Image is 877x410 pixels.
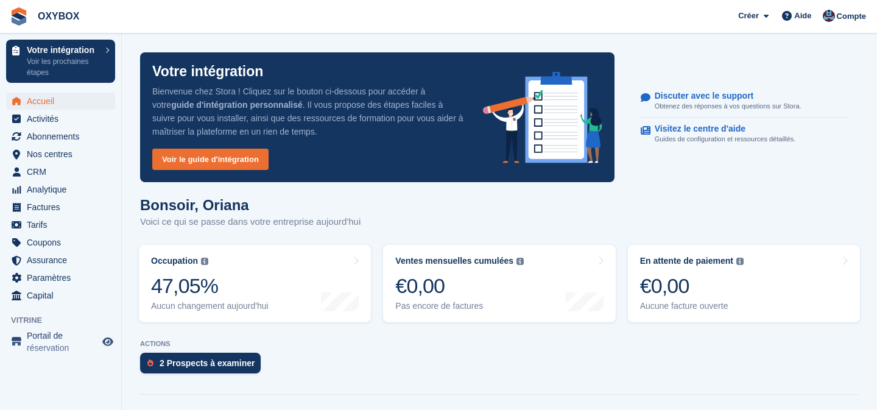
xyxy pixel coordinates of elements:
span: Accueil [27,93,100,110]
div: Pas encore de factures [395,301,524,311]
img: onboarding-info-6c161a55d2c0e0a8cae90662b2fe09162a5109e8cc188191df67fb4f79e88e88.svg [483,72,602,163]
span: Portail de réservation [27,330,100,354]
a: menu [6,330,115,354]
div: Aucune facture ouverte [640,301,744,311]
a: OXYBOX [33,6,84,26]
a: Votre intégration Voir les prochaines étapes [6,40,115,83]
img: icon-info-grey-7440780725fd019a000dd9b08b2336e03edf1995a4989e88bcd33f0948082b44.svg [516,258,524,265]
div: Ventes mensuelles cumulées [395,256,513,266]
a: menu [6,181,115,198]
a: Ventes mensuelles cumulées €0,00 Pas encore de factures [383,245,615,322]
a: menu [6,252,115,269]
a: menu [6,199,115,216]
a: menu [6,216,115,233]
p: Votre intégration [27,46,99,54]
p: Visitez le centre d'aide [655,124,786,134]
a: menu [6,163,115,180]
a: Discuter avec le support Obtenez des réponses à vos questions sur Stora. [641,85,847,118]
p: Guides de configuration et ressources détaillés. [655,134,796,144]
a: menu [6,128,115,145]
span: Vitrine [11,314,121,327]
span: Compte [837,10,866,23]
img: stora-icon-8386f47178a22dfd0bd8f6a31ec36ba5ce8667c1dd55bd0f319d3a0aa187defe.svg [10,7,28,26]
div: 2 Prospects à examiner [160,358,255,368]
img: icon-info-grey-7440780725fd019a000dd9b08b2336e03edf1995a4989e88bcd33f0948082b44.svg [201,258,208,265]
span: Factures [27,199,100,216]
div: 47,05% [151,274,269,299]
div: En attente de paiement [640,256,733,266]
p: Voici ce qui se passe dans votre entreprise aujourd'hui [140,215,361,229]
p: Obtenez des réponses à vos questions sur Stora. [655,101,801,111]
span: Abonnements [27,128,100,145]
img: Oriana Devaux [823,10,835,22]
a: menu [6,93,115,110]
a: Occupation 47,05% Aucun changement aujourd'hui [139,245,371,322]
span: Aide [794,10,811,22]
p: Votre intégration [152,65,263,79]
span: Paramètres [27,269,100,286]
a: En attente de paiement €0,00 Aucune facture ouverte [628,245,860,322]
a: menu [6,287,115,304]
span: Analytique [27,181,100,198]
div: €0,00 [640,274,744,299]
div: €0,00 [395,274,524,299]
p: Voir les prochaines étapes [27,56,99,78]
h1: Bonsoir, Oriana [140,197,361,213]
a: menu [6,234,115,251]
a: Visitez le centre d'aide Guides de configuration et ressources détaillés. [641,118,847,150]
span: Coupons [27,234,100,251]
span: Créer [738,10,759,22]
p: Bienvenue chez Stora ! Cliquez sur le bouton ci-dessous pour accéder à votre . Il vous propose de... [152,85,463,138]
div: Occupation [151,256,198,266]
img: prospect-51fa495bee0391a8d652442698ab0144808aea92771e9ea1ae160a38d050c398.svg [147,359,153,367]
span: Activités [27,110,100,127]
p: ACTIONS [140,340,859,348]
span: Assurance [27,252,100,269]
span: Capital [27,287,100,304]
span: CRM [27,163,100,180]
div: Aucun changement aujourd'hui [151,301,269,311]
a: 2 Prospects à examiner [140,353,267,380]
strong: guide d'intégration personnalisé [171,100,303,110]
a: menu [6,110,115,127]
span: Nos centres [27,146,100,163]
img: icon-info-grey-7440780725fd019a000dd9b08b2336e03edf1995a4989e88bcd33f0948082b44.svg [736,258,744,265]
a: menu [6,146,115,163]
a: Voir le guide d'intégration [152,149,269,170]
a: Boutique d'aperçu [100,334,115,349]
span: Tarifs [27,216,100,233]
p: Discuter avec le support [655,91,792,101]
a: menu [6,269,115,286]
